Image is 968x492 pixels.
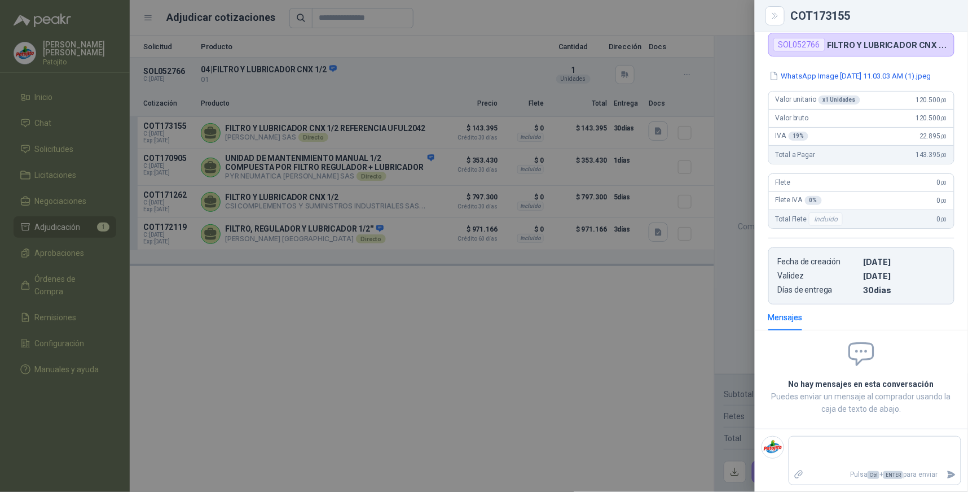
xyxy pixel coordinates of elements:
p: [DATE] [864,257,945,267]
div: SOL052766 [773,38,825,51]
span: ,00 [940,133,947,140]
span: 120.500 [916,96,947,104]
div: Incluido [809,212,843,226]
span: Valor unitario [776,95,860,105]
div: 19 % [789,132,809,141]
span: 0 [937,197,947,204]
p: FILTRO Y LUBRICADOR CNX 1/2 [828,40,949,50]
span: ,00 [940,115,947,121]
span: ENTER [883,471,903,479]
button: Enviar [942,465,961,485]
span: Total a Pagar [776,151,815,159]
span: IVA [776,132,808,141]
span: 0 [937,215,947,223]
span: 0 [937,178,947,186]
p: 30 dias [864,285,945,295]
span: 143.395 [916,151,947,159]
p: Días de entrega [778,285,859,295]
span: 120.500 [916,114,947,122]
p: [DATE] [864,271,945,281]
button: Close [768,9,782,23]
div: COT173155 [791,10,954,21]
img: Company Logo [762,437,784,458]
span: 22.895 [919,132,947,140]
span: ,00 [940,152,947,158]
span: Flete IVA [776,196,822,205]
div: x 1 Unidades [819,95,860,105]
span: ,00 [940,216,947,223]
p: Pulsa + para enviar [808,465,943,485]
span: Flete [776,178,790,186]
span: Total Flete [776,212,845,226]
span: Valor bruto [776,114,808,122]
p: Fecha de creación [778,257,859,267]
span: ,00 [940,97,947,103]
div: Mensajes [768,311,803,324]
button: WhatsApp Image [DATE] 11.03.03 AM (1).jpeg [768,70,932,82]
p: Validez [778,271,859,281]
p: Puedes enviar un mensaje al comprador usando la caja de texto de abajo. [768,390,954,415]
label: Adjuntar archivos [789,465,808,485]
div: 0 % [805,196,822,205]
span: Ctrl [868,471,879,479]
span: ,00 [940,180,947,186]
h2: No hay mensajes en esta conversación [768,378,954,390]
span: ,00 [940,198,947,204]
